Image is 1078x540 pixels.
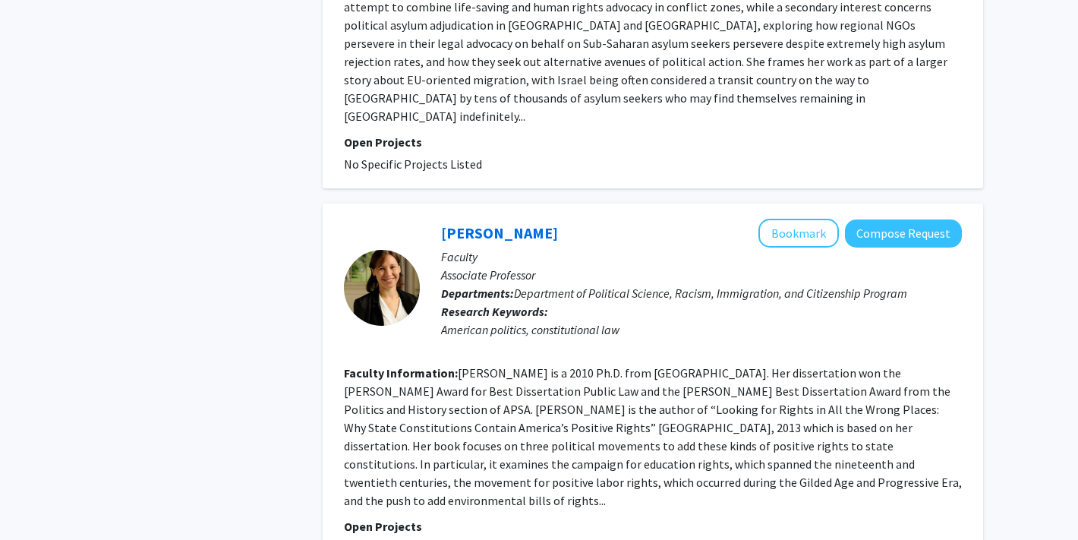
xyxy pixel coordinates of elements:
[441,304,548,319] b: Research Keywords:
[758,219,839,248] button: Add Emily Zackin to Bookmarks
[441,248,962,266] p: Faculty
[845,219,962,248] button: Compose Request to Emily Zackin
[441,286,514,301] b: Departments:
[344,365,962,508] fg-read-more: [PERSON_NAME] is a 2010 Ph.D. from [GEOGRAPHIC_DATA]. Her dissertation won the [PERSON_NAME] Awar...
[441,321,962,339] div: American politics, constitutional law
[344,365,458,381] b: Faculty Information:
[344,133,962,151] p: Open Projects
[344,156,482,172] span: No Specific Projects Listed
[441,266,962,284] p: Associate Professor
[344,517,962,535] p: Open Projects
[11,472,65,529] iframe: Chat
[514,286,907,301] span: Department of Political Science, Racism, Immigration, and Citizenship Program
[441,223,558,242] a: [PERSON_NAME]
